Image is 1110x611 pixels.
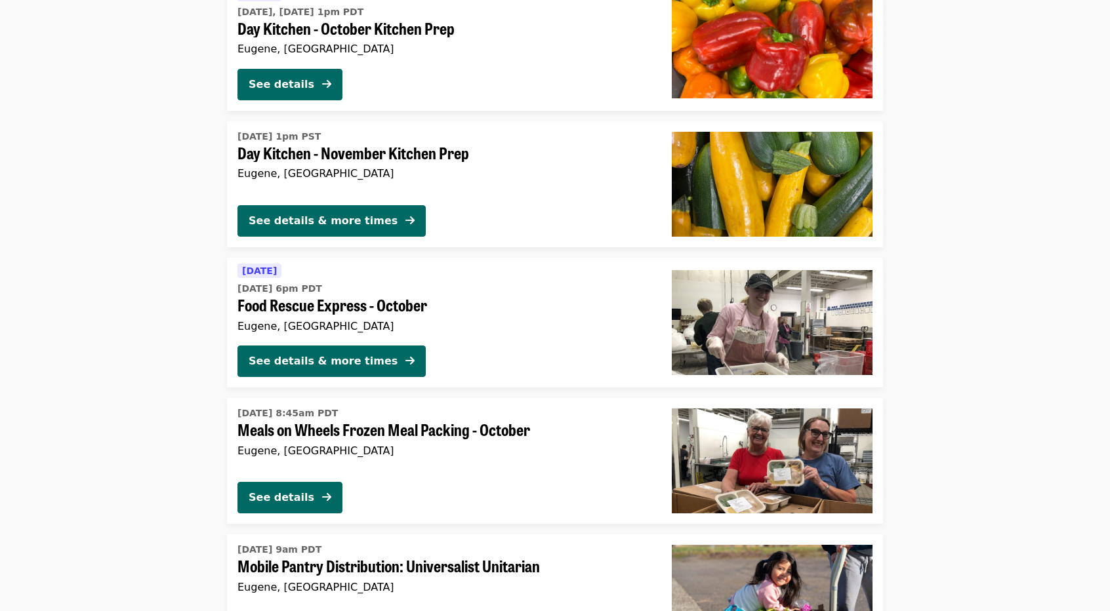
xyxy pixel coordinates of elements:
span: Food Rescue Express - October [237,296,651,315]
span: Meals on Wheels Frozen Meal Packing - October [237,420,651,439]
i: arrow-right icon [405,214,415,227]
button: See details & more times [237,345,426,377]
div: Eugene, [GEOGRAPHIC_DATA] [237,167,651,180]
a: See details for "Day Kitchen - November Kitchen Prep" [227,121,883,247]
i: arrow-right icon [322,491,331,503]
div: See details & more times [249,353,398,369]
div: See details [249,77,314,92]
button: See details & more times [237,205,426,237]
button: See details [237,482,342,513]
span: Day Kitchen - November Kitchen Prep [237,144,651,163]
div: See details & more times [249,213,398,229]
time: [DATE], [DATE] 1pm PDT [237,5,363,19]
div: Eugene, [GEOGRAPHIC_DATA] [237,581,651,593]
i: arrow-right icon [322,78,331,90]
img: Food Rescue Express - October organized by Food for Lane County [672,270,873,375]
a: See details for "Meals on Wheels Frozen Meal Packing - October" [227,398,883,524]
img: Meals on Wheels Frozen Meal Packing - October organized by Food for Lane County [672,408,873,513]
time: [DATE] 8:45am PDT [237,406,338,420]
span: Day Kitchen - October Kitchen Prep [237,19,651,38]
time: [DATE] 6pm PDT [237,282,322,296]
div: Eugene, [GEOGRAPHIC_DATA] [237,43,651,55]
div: Eugene, [GEOGRAPHIC_DATA] [237,320,651,332]
time: [DATE] 1pm PST [237,130,321,144]
button: See details [237,69,342,100]
div: See details [249,490,314,505]
i: arrow-right icon [405,355,415,367]
img: Day Kitchen - November Kitchen Prep organized by Food for Lane County [672,132,873,237]
span: Mobile Pantry Distribution: Universalist Unitarian [237,557,651,576]
a: See details for "Food Rescue Express - October" [227,258,883,387]
span: [DATE] [242,266,277,276]
time: [DATE] 9am PDT [237,543,321,557]
div: Eugene, [GEOGRAPHIC_DATA] [237,444,651,457]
